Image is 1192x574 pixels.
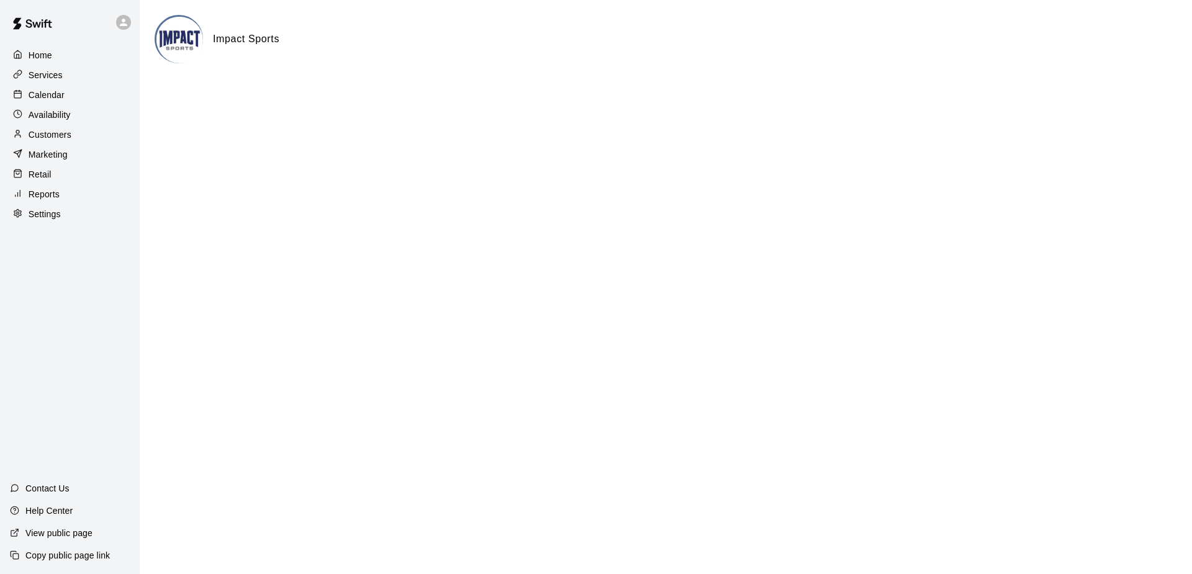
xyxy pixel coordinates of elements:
[29,168,52,181] p: Retail
[29,49,52,61] p: Home
[156,17,203,63] img: Impact Sports logo
[10,185,130,204] a: Reports
[10,66,130,84] a: Services
[10,125,130,144] a: Customers
[213,31,279,47] h6: Impact Sports
[29,89,65,101] p: Calendar
[25,549,110,562] p: Copy public page link
[10,145,130,164] a: Marketing
[29,69,63,81] p: Services
[10,105,130,124] a: Availability
[25,504,73,517] p: Help Center
[10,205,130,223] a: Settings
[29,208,61,220] p: Settings
[10,86,130,104] a: Calendar
[10,165,130,184] a: Retail
[10,46,130,65] a: Home
[25,527,93,539] p: View public page
[29,188,60,200] p: Reports
[29,128,71,141] p: Customers
[29,109,71,121] p: Availability
[29,148,68,161] p: Marketing
[25,482,70,495] p: Contact Us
